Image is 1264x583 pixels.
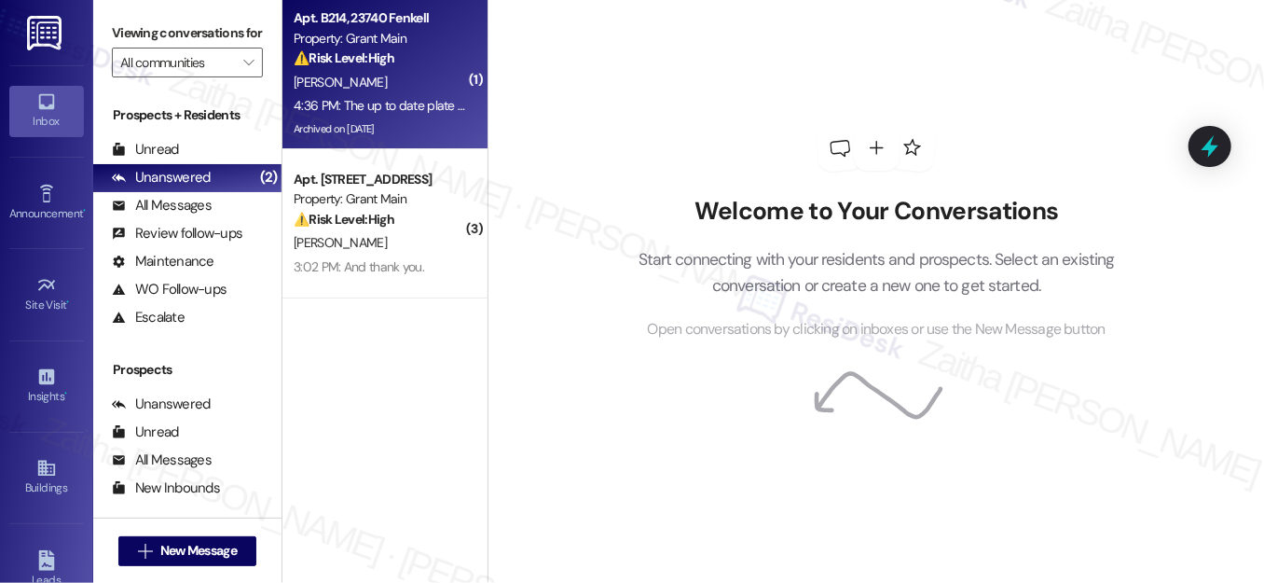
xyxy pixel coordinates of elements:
[112,168,211,187] div: Unanswered
[112,395,211,414] div: Unanswered
[93,360,282,380] div: Prospects
[112,451,212,470] div: All Messages
[112,19,263,48] label: Viewing conversations for
[83,204,86,217] span: •
[294,97,900,114] div: 4:36 PM: The up to date plate is in the back window the last one was stolen,but the tires are goo...
[9,86,84,136] a: Inbox
[294,170,466,189] div: Apt. [STREET_ADDRESS]
[294,74,387,90] span: [PERSON_NAME]
[294,189,466,209] div: Property: Grant Main
[112,479,220,498] div: New Inbounds
[294,234,387,251] span: [PERSON_NAME]
[138,544,152,559] i: 
[294,258,424,275] div: 3:02 PM: And thank you.
[120,48,233,77] input: All communities
[112,224,242,243] div: Review follow-ups
[93,105,282,125] div: Prospects + Residents
[610,197,1143,227] h2: Welcome to Your Conversations
[112,308,185,327] div: Escalate
[610,246,1143,299] p: Start connecting with your residents and prospects. Select an existing conversation or create a n...
[648,318,1106,341] span: Open conversations by clicking on inboxes or use the New Message button
[294,8,466,28] div: Apt. B214, 23740 Fenkell
[160,541,237,561] span: New Message
[112,252,214,271] div: Maintenance
[294,49,394,66] strong: ⚠️ Risk Level: High
[27,16,65,50] img: ResiDesk Logo
[112,423,179,442] div: Unread
[243,55,254,70] i: 
[9,270,84,320] a: Site Visit •
[67,296,70,309] span: •
[64,387,67,400] span: •
[112,140,179,160] div: Unread
[112,196,212,215] div: All Messages
[9,361,84,411] a: Insights •
[294,29,466,49] div: Property: Grant Main
[112,280,227,299] div: WO Follow-ups
[9,452,84,503] a: Buildings
[294,211,394,228] strong: ⚠️ Risk Level: High
[118,536,256,566] button: New Message
[255,163,282,192] div: (2)
[292,118,468,141] div: Archived on [DATE]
